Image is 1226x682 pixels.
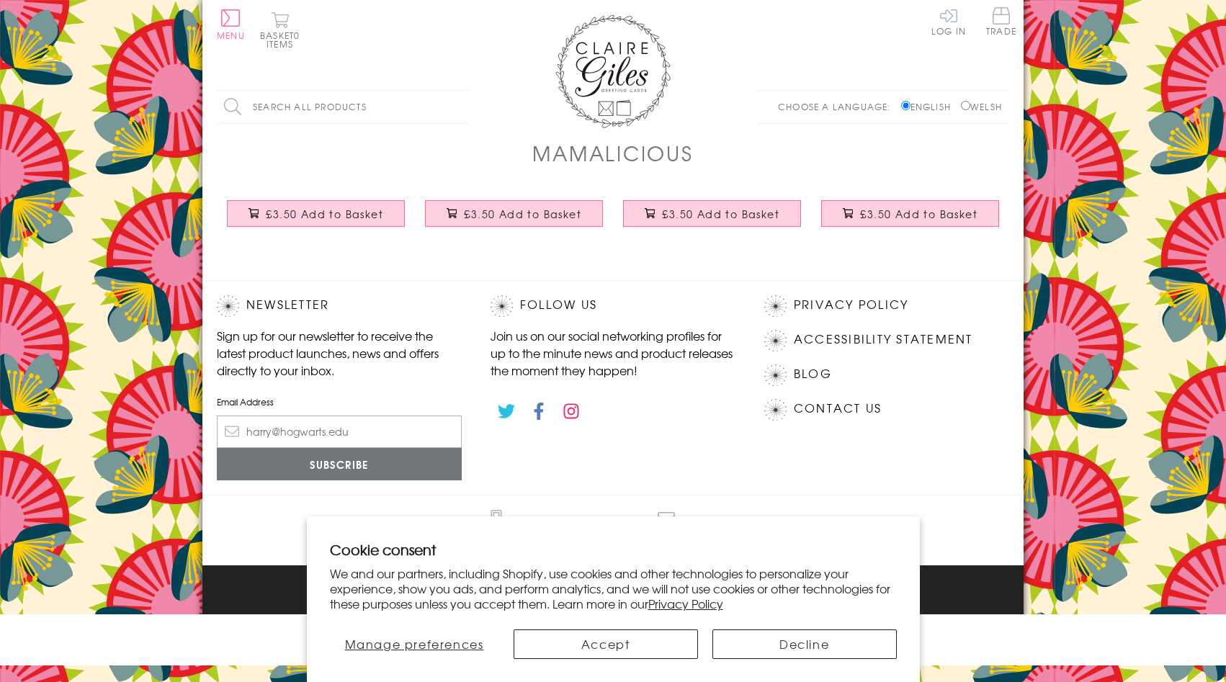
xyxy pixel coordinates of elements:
[266,207,383,221] span: £3.50 Add to Basket
[217,612,1009,625] p: © 2025 .
[901,100,958,113] label: English
[931,7,966,35] a: Log In
[532,138,693,168] h1: Mamalicious
[217,295,462,317] h2: Newsletter
[821,200,1000,227] button: £3.50 Add to Basket
[330,566,897,611] p: We and our partners, including Shopify, use cookies and other technologies to personalize your ex...
[860,207,977,221] span: £3.50 Add to Basket
[345,635,484,652] span: Manage preferences
[901,101,910,110] input: English
[425,200,604,227] button: £3.50 Add to Basket
[662,207,779,221] span: £3.50 Add to Basket
[555,14,671,128] img: Claire Giles Greetings Cards
[217,91,469,123] input: Search all products
[227,200,406,227] button: £3.50 Add to Basket
[455,91,469,123] input: Search
[961,100,1002,113] label: Welsh
[557,510,777,551] a: [EMAIL_ADDRESS][DOMAIN_NAME]
[794,364,832,384] a: Blog
[712,629,897,659] button: Decline
[217,9,245,40] button: Menu
[961,101,970,110] input: Welsh
[778,100,898,113] p: Choose a language:
[329,629,498,659] button: Manage preferences
[811,189,1009,251] a: Mother's Day Card, Glitter Shoes, First Mother's Day £3.50 Add to Basket
[794,399,882,418] a: Contact Us
[217,448,462,480] input: Subscribe
[794,295,908,315] a: Privacy Policy
[986,7,1016,35] span: Trade
[491,327,735,379] p: Join us on our social networking profiles for up to the minute news and product releases the mome...
[648,595,723,612] a: Privacy Policy
[217,189,415,251] a: Mother's Day Card, Cute Robot, Old School, Still Cool £3.50 Add to Basket
[450,510,542,551] a: 0191 270 8191
[491,295,735,317] h2: Follow Us
[623,200,802,227] button: £3.50 Add to Basket
[267,29,300,50] span: 0 items
[217,327,462,379] p: Sign up for our newsletter to receive the latest product launches, news and offers directly to yo...
[464,207,581,221] span: £3.50 Add to Basket
[330,539,897,560] h2: Cookie consent
[514,629,698,659] button: Accept
[986,7,1016,38] a: Trade
[217,416,462,448] input: harry@hogwarts.edu
[260,12,300,48] button: Basket0 items
[415,189,613,251] a: Mother's Day Card, Call for Love, Press for Champagne £3.50 Add to Basket
[794,330,973,349] a: Accessibility Statement
[217,29,245,42] span: Menu
[217,395,462,408] label: Email Address
[613,189,811,251] a: Mother's Day Card, Shoes, Mum everyone wishes they had £3.50 Add to Basket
